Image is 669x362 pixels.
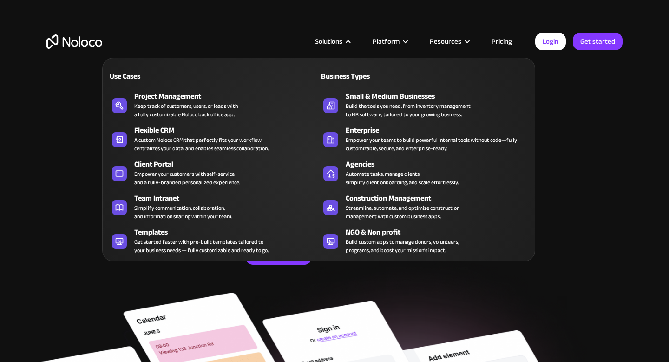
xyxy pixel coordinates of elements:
[107,123,319,154] a: Flexible CRMA custom Noloco CRM that perfectly fits your workflow,centralizes your data, and enab...
[319,225,530,256] a: NGO & Non profitBuild custom apps to manage donors, volunteers,programs, and boost your mission’s...
[346,91,534,102] div: Small & Medium Businesses
[134,136,269,153] div: A custom Noloco CRM that perfectly fits your workflow, centralizes your data, and enables seamles...
[346,159,534,170] div: Agencies
[480,35,524,47] a: Pricing
[102,45,535,261] nav: Solutions
[573,33,623,50] a: Get started
[346,136,525,153] div: Empower your teams to build powerful internal tools without code—fully customizable, secure, and ...
[134,204,232,221] div: Simplify communication, collaboration, and information sharing within your team.
[134,125,323,136] div: Flexible CRM
[107,191,319,222] a: Team IntranetSimplify communication, collaboration,and information sharing within your team.
[319,123,530,154] a: EnterpriseEmpower your teams to build powerful internal tools without code—fully customizable, se...
[134,102,238,119] div: Keep track of customers, users, or leads with a fully customizable Noloco back office app.
[319,65,530,87] a: Business Types
[346,170,459,187] div: Automate tasks, manage clients, simplify client onboarding, and scale effortlessly.
[346,193,534,204] div: Construction Management
[46,96,623,170] h2: Business Apps for Teams
[373,35,400,47] div: Platform
[315,35,342,47] div: Solutions
[303,35,361,47] div: Solutions
[134,170,240,187] div: Empower your customers with self-service and a fully-branded personalized experience.
[319,157,530,188] a: AgenciesAutomate tasks, manage clients,simplify client onboarding, and scale effortlessly.
[107,89,319,121] a: Project ManagementKeep track of customers, users, or leads witha fully customizable Noloco back o...
[134,91,323,102] div: Project Management
[418,35,480,47] div: Resources
[107,71,209,82] div: Use Cases
[346,102,471,119] div: Build the tools you need, from inventory management to HR software, tailored to your growing busi...
[134,159,323,170] div: Client Portal
[107,65,319,87] a: Use Cases
[107,157,319,188] a: Client PortalEmpower your customers with self-serviceand a fully-branded personalized experience.
[319,71,420,82] div: Business Types
[134,227,323,238] div: Templates
[319,191,530,222] a: Construction ManagementStreamline, automate, and optimize constructionmanagement with custom busi...
[46,34,102,49] a: home
[346,227,534,238] div: NGO & Non profit
[134,193,323,204] div: Team Intranet
[346,125,534,136] div: Enterprise
[430,35,461,47] div: Resources
[346,204,459,221] div: Streamline, automate, and optimize construction management with custom business apps.
[319,89,530,121] a: Small & Medium BusinessesBuild the tools you need, from inventory managementto HR software, tailo...
[107,225,319,256] a: TemplatesGet started faster with pre-built templates tailored toyour business needs — fully custo...
[346,238,459,255] div: Build custom apps to manage donors, volunteers, programs, and boost your mission’s impact.
[535,33,566,50] a: Login
[134,238,269,255] div: Get started faster with pre-built templates tailored to your business needs — fully customizable ...
[361,35,418,47] div: Platform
